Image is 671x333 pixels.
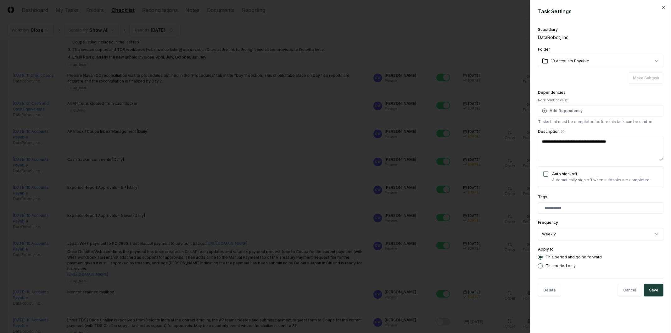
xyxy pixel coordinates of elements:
label: Apply to [538,247,554,251]
div: DataRobot, Inc. [538,34,663,41]
label: Folder [538,47,550,52]
button: Add Dependency [538,105,663,116]
label: Dependencies [538,90,566,95]
div: No dependencies set [538,98,663,103]
label: This period only [545,264,576,268]
button: Save [644,284,663,296]
label: This period and going forward [545,255,602,259]
label: Frequency [538,220,558,225]
button: Description [561,130,565,133]
div: Subsidiary [538,28,663,31]
button: Cancel [618,284,641,296]
p: Automatically sign off when subtasks are completed. [552,177,651,183]
label: Auto sign-off [552,172,577,176]
h2: Task Settings [538,8,663,15]
button: Delete [538,284,561,296]
label: Tags [538,195,547,199]
p: Tasks that must be completed before this task can be started. [538,119,663,125]
label: Description [538,130,663,133]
